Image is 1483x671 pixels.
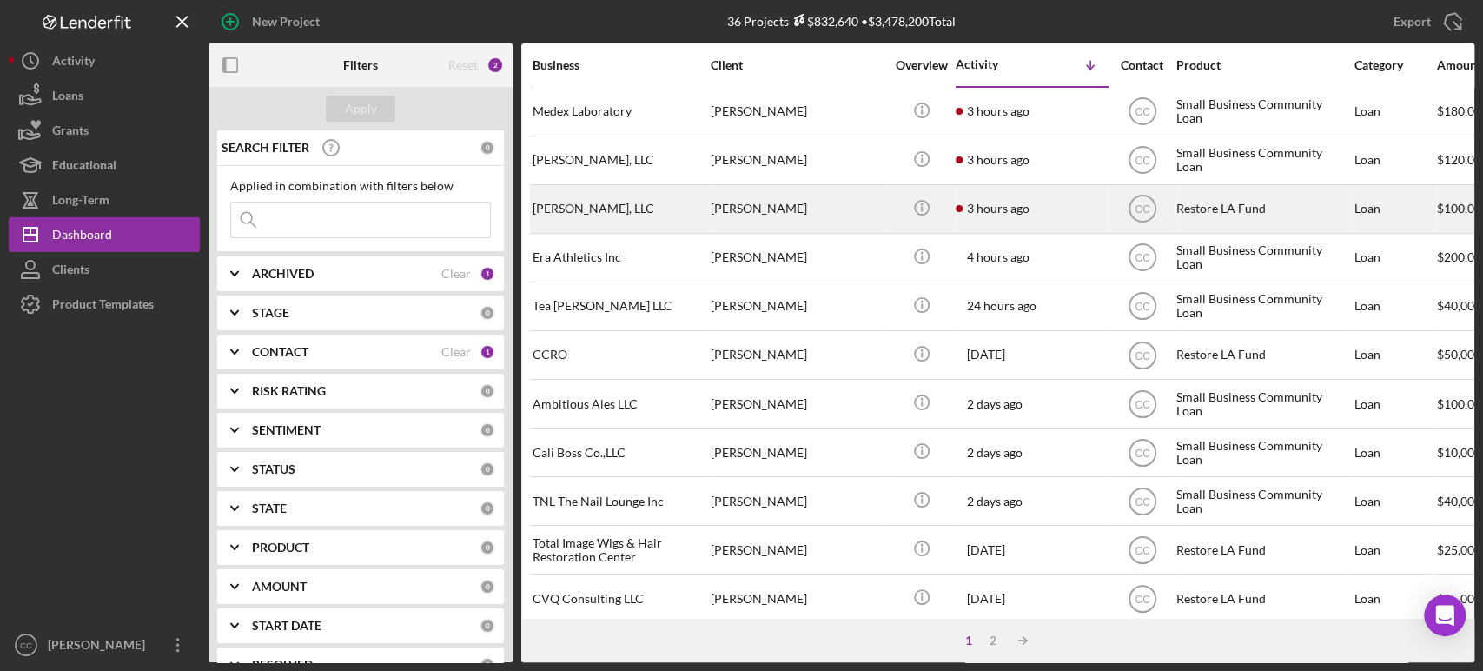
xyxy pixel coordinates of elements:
[711,429,884,475] div: [PERSON_NAME]
[326,96,395,122] button: Apply
[967,202,1029,216] time: 2025-10-10 20:01
[1437,347,1481,362] span: $50,000
[52,113,89,152] div: Grants
[1354,332,1435,378] div: Loan
[480,305,495,321] div: 0
[1135,252,1150,264] text: CC
[1135,594,1150,606] text: CC
[1176,186,1350,232] div: Restore LA Fund
[967,299,1036,313] time: 2025-10-09 23:49
[52,78,83,117] div: Loans
[967,495,1023,508] time: 2025-10-08 22:04
[956,57,1032,71] div: Activity
[1354,381,1435,427] div: Loan
[1437,494,1481,508] span: $40,000
[448,58,478,72] div: Reset
[981,634,1005,648] div: 2
[487,56,504,74] div: 2
[1176,527,1350,573] div: Restore LA Fund
[480,383,495,399] div: 0
[43,628,156,667] div: [PERSON_NAME]
[480,540,495,555] div: 0
[533,137,706,183] div: [PERSON_NAME], LLC
[252,580,307,594] b: AMOUNT
[1437,298,1481,313] span: $40,000
[9,217,200,252] button: Dashboard
[230,179,491,193] div: Applied in combination with filters below
[52,252,89,291] div: Clients
[533,527,706,573] div: Total Image Wigs & Hair Restoration Center
[343,58,378,72] b: Filters
[20,641,32,650] text: CC
[252,502,287,515] b: STATE
[1354,58,1435,72] div: Category
[480,140,495,156] div: 0
[9,78,200,113] button: Loans
[1176,283,1350,329] div: Small Business Community Loan
[533,235,706,281] div: Era Athletics Inc
[52,287,154,326] div: Product Templates
[1437,445,1481,460] span: $10,000
[533,575,706,621] div: CVQ Consulting LLC
[533,381,706,427] div: Ambitious Ales LLC
[533,332,706,378] div: CCRO
[345,96,377,122] div: Apply
[1354,429,1435,475] div: Loan
[1176,58,1350,72] div: Product
[52,183,109,222] div: Long-Term
[967,592,1005,606] time: 2025-10-08 03:58
[480,462,495,477] div: 0
[209,4,337,39] button: New Project
[1176,429,1350,475] div: Small Business Community Loan
[252,384,326,398] b: RISK RATING
[1176,478,1350,524] div: Small Business Community Loan
[252,345,308,359] b: CONTACT
[967,153,1029,167] time: 2025-10-10 20:05
[711,381,884,427] div: [PERSON_NAME]
[711,58,884,72] div: Client
[1135,301,1150,313] text: CC
[1176,137,1350,183] div: Small Business Community Loan
[1176,332,1350,378] div: Restore LA Fund
[711,283,884,329] div: [PERSON_NAME]
[711,137,884,183] div: [PERSON_NAME]
[1376,4,1474,39] button: Export
[9,287,200,322] button: Product Templates
[1354,186,1435,232] div: Loan
[1176,575,1350,621] div: Restore LA Fund
[1354,137,1435,183] div: Loan
[441,267,471,281] div: Clear
[252,541,309,555] b: PRODUCT
[711,527,884,573] div: [PERSON_NAME]
[789,14,858,29] div: $832,640
[52,43,95,83] div: Activity
[1424,595,1466,636] div: Open Intercom Messenger
[967,104,1029,118] time: 2025-10-10 20:09
[1437,542,1481,557] span: $25,000
[1354,89,1435,135] div: Loan
[967,250,1029,264] time: 2025-10-10 19:28
[967,543,1005,557] time: 2025-10-08 04:16
[9,113,200,148] a: Grants
[480,579,495,595] div: 0
[1135,398,1150,410] text: CC
[711,575,884,621] div: [PERSON_NAME]
[480,344,495,360] div: 1
[1354,235,1435,281] div: Loan
[1354,283,1435,329] div: Loan
[1135,155,1150,167] text: CC
[889,58,954,72] div: Overview
[9,183,200,217] button: Long-Term
[9,252,200,287] button: Clients
[252,306,289,320] b: STAGE
[1176,235,1350,281] div: Small Business Community Loan
[9,148,200,183] button: Educational
[1354,575,1435,621] div: Loan
[252,462,295,476] b: STATUS
[1135,106,1150,118] text: CC
[1135,447,1150,459] text: CC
